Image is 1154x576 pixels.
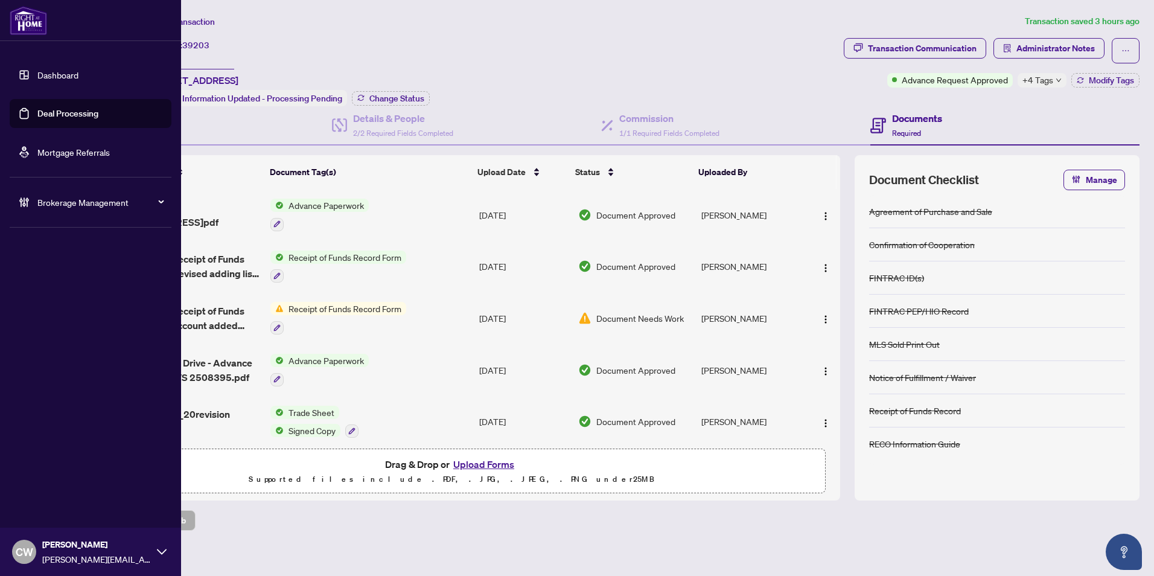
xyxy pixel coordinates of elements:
[284,354,369,367] span: Advance Paperwork
[352,91,430,106] button: Change Status
[821,418,830,428] img: Logo
[869,338,940,351] div: MLS Sold Print Out
[284,406,339,419] span: Trade Sheet
[270,406,359,438] button: Status IconTrade SheetStatus IconSigned Copy
[697,396,805,448] td: [PERSON_NAME]
[821,211,830,221] img: Logo
[284,424,340,437] span: Signed Copy
[693,155,802,189] th: Uploaded By
[697,189,805,241] td: [PERSON_NAME]
[1022,73,1053,87] span: +4 Tags
[474,344,573,396] td: [DATE]
[821,366,830,376] img: Logo
[596,260,675,273] span: Document Approved
[869,404,961,417] div: Receipt of Funds Record
[270,424,284,437] img: Status Icon
[284,251,406,264] span: Receipt of Funds Record Form
[111,304,261,333] span: Ontario 635 - Receipt of Funds Record 11 LB account added dorval Drive.pdf
[816,205,835,225] button: Logo
[474,292,573,344] td: [DATE]
[42,552,151,566] span: [PERSON_NAME][EMAIL_ADDRESS][DOMAIN_NAME]
[182,40,209,51] span: 39203
[596,312,684,325] span: Document Needs Work
[85,472,818,487] p: Supported files include .PDF, .JPG, .JPEG, .PNG under 25 MB
[844,38,986,59] button: Transaction Communication
[37,108,98,119] a: Deal Processing
[697,241,805,293] td: [PERSON_NAME]
[578,415,591,428] img: Document Status
[697,292,805,344] td: [PERSON_NAME]
[385,456,518,472] span: Drag & Drop or
[270,354,284,367] img: Status Icon
[578,260,591,273] img: Document Status
[868,39,977,58] div: Transaction Communication
[869,304,969,318] div: FINTRAC PEP/HIO Record
[993,38,1105,59] button: Administrator Notes
[270,251,406,283] button: Status IconReceipt of Funds Record Form
[477,165,526,179] span: Upload Date
[10,6,47,35] img: logo
[353,129,453,138] span: 2/2 Required Fields Completed
[150,16,215,27] span: View Transaction
[821,263,830,273] img: Logo
[111,200,261,229] span: REQ00095-24-[STREET_ADDRESS]pdf
[16,543,33,560] span: CW
[619,129,719,138] span: 1/1 Required Fields Completed
[619,111,719,126] h4: Commission
[578,363,591,377] img: Document Status
[869,238,975,251] div: Confirmation of Cooperation
[575,165,600,179] span: Status
[1016,39,1095,58] span: Administrator Notes
[1086,170,1117,190] span: Manage
[474,396,573,448] td: [DATE]
[150,73,238,88] span: [STREET_ADDRESS]
[570,155,693,189] th: Status
[182,93,342,104] span: Information Updated - Processing Pending
[150,90,347,106] div: Status:
[78,449,825,494] span: Drag & Drop orUpload FormsSupported files include .PDF, .JPG, .JPEG, .PNG under25MB
[270,406,284,419] img: Status Icon
[270,199,284,212] img: Status Icon
[578,312,591,325] img: Document Status
[284,199,369,212] span: Advance Paperwork
[106,155,265,189] th: (22) File Name
[37,196,163,209] span: Brokerage Management
[697,344,805,396] td: [PERSON_NAME]
[474,241,573,293] td: [DATE]
[369,94,424,103] span: Change Status
[270,199,369,231] button: Status IconAdvance Paperwork
[37,69,78,80] a: Dashboard
[869,371,976,384] div: Notice of Fulfillment / Waiver
[42,538,151,551] span: [PERSON_NAME]
[1056,77,1062,83] span: down
[816,412,835,431] button: Logo
[816,309,835,328] button: Logo
[265,155,473,189] th: Document Tag(s)
[270,251,284,264] img: Status Icon
[892,129,921,138] span: Required
[869,437,960,450] div: RECO Information Guide
[596,208,675,222] span: Document Approved
[869,271,924,284] div: FINTRAC ID(s)
[1121,46,1130,55] span: ellipsis
[892,111,942,126] h4: Documents
[1071,73,1140,88] button: Modify Tags
[578,208,591,222] img: Document Status
[111,356,261,385] span: 24-1169 Dorval Drive - Advance Sch A Revised TS 2508395.pdf
[474,189,573,241] td: [DATE]
[902,73,1008,86] span: Advance Request Approved
[37,147,110,158] a: Mortgage Referrals
[111,252,261,281] span: Ontario 635 - Receipt of Funds Record Dorval revised adding list brokerage.pdf
[1025,14,1140,28] article: Transaction saved 3 hours ago
[869,171,979,188] span: Document Checklist
[1106,534,1142,570] button: Open asap
[473,155,571,189] th: Upload Date
[270,302,406,334] button: Status IconReceipt of Funds Record Form
[270,302,284,315] img: Status Icon
[450,456,518,472] button: Upload Forms
[1003,44,1012,53] span: solution
[111,407,261,436] span: dorval_20trade_20revision signed off.pdf
[596,363,675,377] span: Document Approved
[353,111,453,126] h4: Details & People
[284,302,406,315] span: Receipt of Funds Record Form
